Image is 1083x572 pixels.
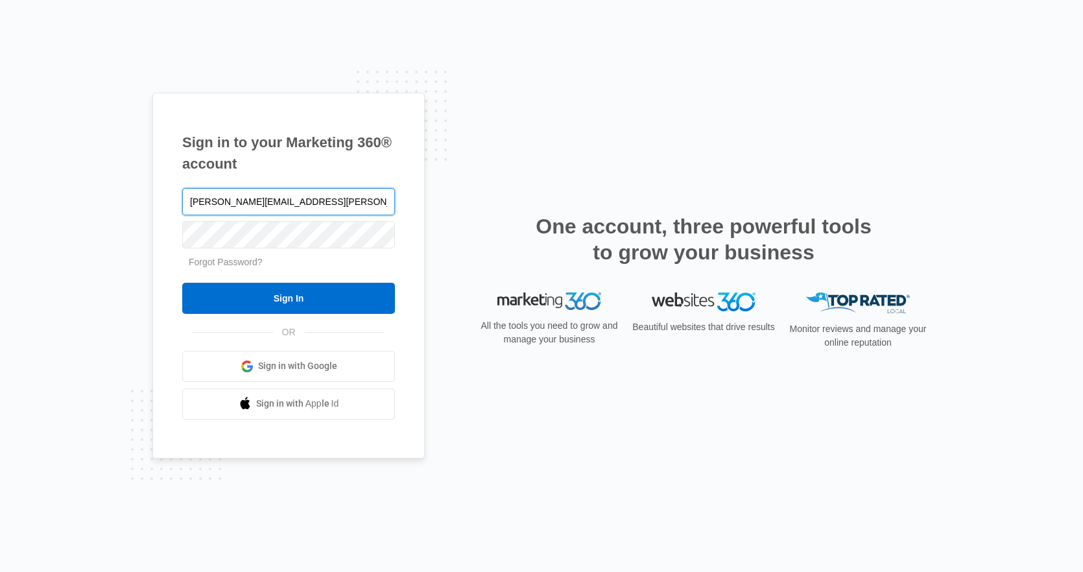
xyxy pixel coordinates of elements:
img: Top Rated Local [806,292,910,314]
p: All the tools you need to grow and manage your business [477,319,622,346]
img: Marketing 360 [497,292,601,311]
input: Sign In [182,283,395,314]
p: Beautiful websites that drive results [631,320,776,334]
a: Forgot Password? [189,257,263,267]
span: OR [273,326,305,339]
a: Sign in with Google [182,351,395,382]
a: Sign in with Apple Id [182,388,395,420]
h1: Sign in to your Marketing 360® account [182,132,395,174]
p: Monitor reviews and manage your online reputation [785,322,931,350]
h2: One account, three powerful tools to grow your business [532,213,875,265]
img: Websites 360 [652,292,756,311]
span: Sign in with Google [258,359,337,373]
span: Sign in with Apple Id [256,397,339,411]
input: Email [182,188,395,215]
